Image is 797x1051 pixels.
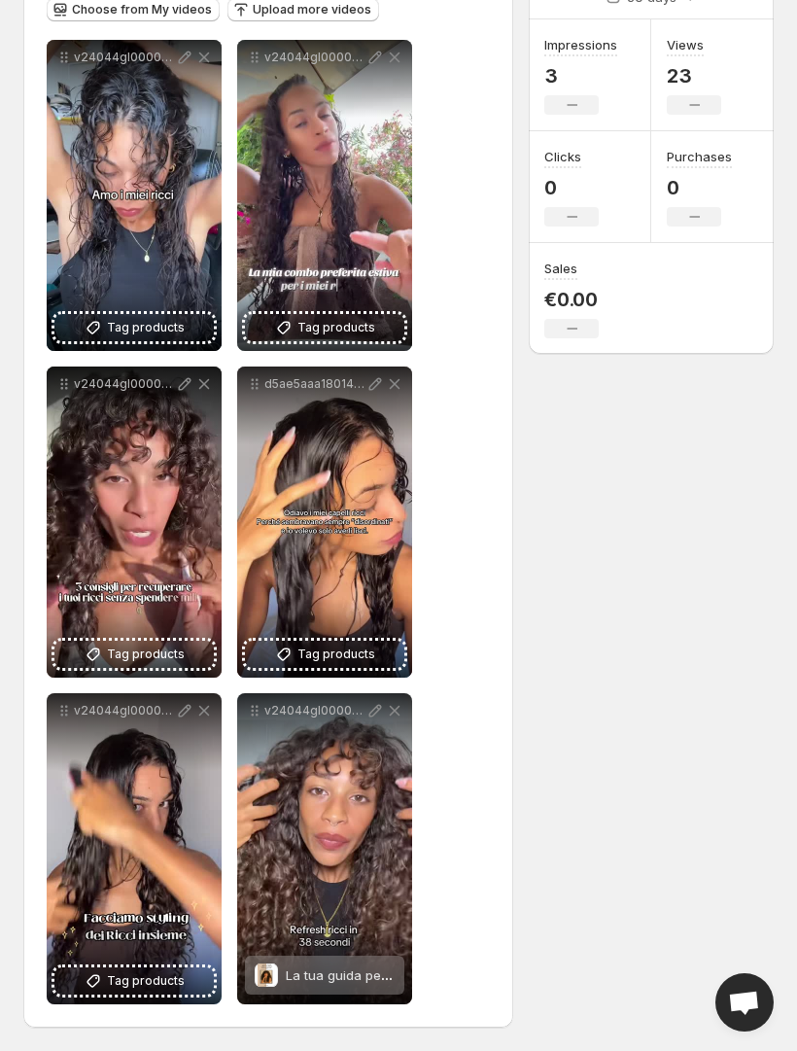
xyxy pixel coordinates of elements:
button: Tag products [54,967,214,995]
h3: Sales [544,259,577,278]
button: Tag products [245,314,404,341]
p: v24044gl0000d0j3eivog65msnkl6rhg [74,376,175,392]
div: d5ae5aaa18014a7193b025b5d47e4517Tag products [237,367,412,678]
span: Tag products [297,645,375,664]
span: La tua guida per dei [PERSON_NAME] [286,967,510,983]
p: v24044gl0000d36pufvog65sdf22krpg [264,703,365,718]
span: Tag products [107,318,185,337]
span: Upload more videos [253,2,371,18]
span: Tag products [297,318,375,337]
p: 0 [544,176,599,199]
p: v24044gl0000d16kc77og65mbau3hr5g [74,50,175,65]
button: Tag products [54,641,214,668]
h3: Views [667,35,704,54]
p: 0 [667,176,732,199]
div: v24044gl0000d36pufvog65sdf22krpgLa tua guida per dei ricci WOWLa tua guida per dei [PERSON_NAME] [237,693,412,1004]
div: Open chat [715,973,774,1032]
div: v24044gl0000d0j3eivog65msnkl6rhgTag products [47,367,222,678]
button: Tag products [54,314,214,341]
h3: Purchases [667,147,732,166]
p: 23 [667,64,721,88]
p: 3 [544,64,617,88]
div: v24044gl0000d22deo7og65io5s20t60Tag products [47,693,222,1004]
p: €0.00 [544,288,599,311]
p: d5ae5aaa18014a7193b025b5d47e4517 [264,376,365,392]
p: v24044gl0000d22deo7og65io5s20t60 [74,703,175,718]
span: Tag products [107,971,185,991]
span: Tag products [107,645,185,664]
div: v24044gl0000d16kc77og65mbau3hr5gTag products [47,40,222,351]
button: Tag products [245,641,404,668]
span: Choose from My videos [72,2,212,18]
h3: Clicks [544,147,581,166]
div: v24044gl0000d1f3eqvog65qjonsk8egTag products [237,40,412,351]
h3: Impressions [544,35,617,54]
p: v24044gl0000d1f3eqvog65qjonsk8eg [264,50,365,65]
